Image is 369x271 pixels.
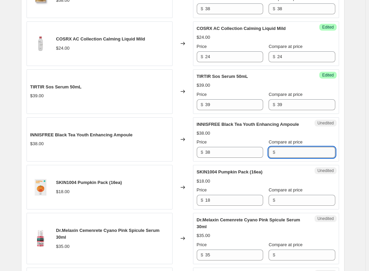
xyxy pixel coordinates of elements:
[197,130,210,137] div: $38.00
[269,187,303,192] span: Compare at price
[30,140,44,147] div: $38.00
[201,150,203,155] span: $
[273,198,275,203] span: $
[197,169,263,174] span: SKIN1004 Pumpkin Pack (16ea)
[273,150,275,155] span: $
[30,92,44,99] div: $39.00
[269,92,303,97] span: Compare at price
[197,242,207,247] span: Price
[30,132,133,137] span: INNISFREE Black Tea Youth Enhancing Ampoule
[197,26,286,31] span: COSRX AC Collection Calming Liquid Mild
[197,92,207,97] span: Price
[317,120,334,126] span: Unedited
[269,242,303,247] span: Compare at price
[273,252,275,257] span: $
[197,34,210,41] div: $24.00
[273,102,275,107] span: $
[56,228,160,240] span: Dr.Melaxin Cemenrete Cyano Pink Spicule Serum 30ml
[322,72,334,78] span: Edited
[56,243,70,250] div: $35.00
[201,102,203,107] span: $
[56,36,145,41] span: COSRX AC Collection Calming Liquid Mild
[322,24,334,30] span: Edited
[197,122,299,127] span: INNISFREE Black Tea Youth Enhancing Ampoule
[269,44,303,49] span: Compare at price
[201,6,203,11] span: $
[201,252,203,257] span: $
[56,180,122,185] span: SKIN1004 Pumpkin Pack (16ea)
[30,177,51,198] img: SKIN1004PumpkinPack_16ea_80x.png
[197,217,300,229] span: Dr.Melaxin Cemenrete Cyano Pink Spicule Serum 30ml
[197,44,207,49] span: Price
[273,54,275,59] span: $
[197,187,207,192] span: Price
[201,198,203,203] span: $
[197,178,210,185] div: $18.00
[273,6,275,11] span: $
[56,188,70,195] div: $18.00
[30,84,82,89] span: TIRTIR Sos Serum 50mL
[30,228,51,249] img: Dr.MelaxinCemenreteCyanoPinkSpiculeSerum30ml_80x.png
[269,139,303,145] span: Compare at price
[30,33,51,54] img: cosrx-ac-collection-calming-liquid-mild-714892_80x.jpg
[197,82,210,89] div: $39.00
[317,168,334,173] span: Unedited
[56,45,70,52] div: $24.00
[197,139,207,145] span: Price
[201,54,203,59] span: $
[317,216,334,221] span: Unedited
[197,232,210,239] div: $35.00
[197,74,248,79] span: TIRTIR Sos Serum 50mL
